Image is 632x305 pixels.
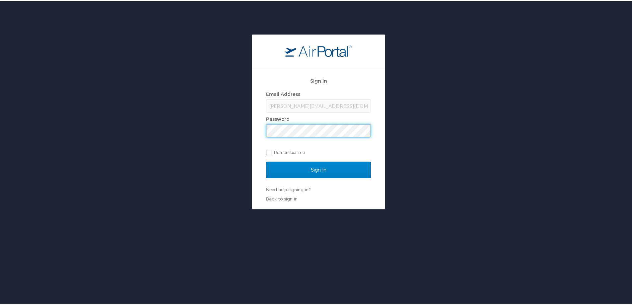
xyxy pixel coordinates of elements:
img: logo [285,43,352,55]
input: Sign In [266,160,371,177]
h2: Sign In [266,76,371,83]
label: Remember me [266,146,371,156]
label: Password [266,115,290,120]
a: Back to sign in [266,195,298,200]
label: Email Address [266,90,300,96]
a: Need help signing in? [266,186,311,191]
